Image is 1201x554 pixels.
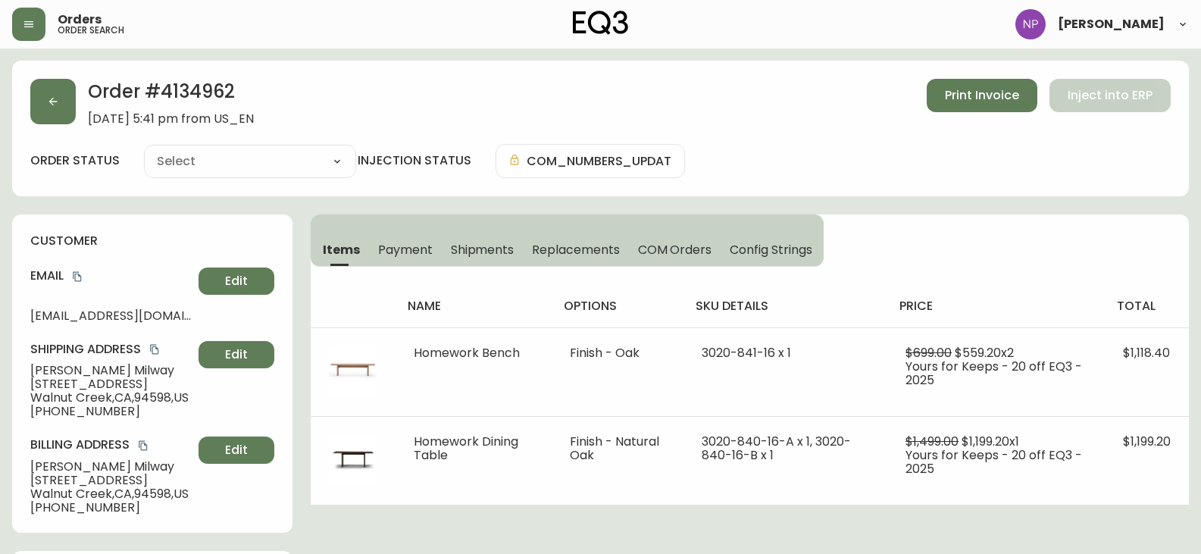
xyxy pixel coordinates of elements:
[225,442,248,459] span: Edit
[58,26,124,35] h5: order search
[927,79,1037,112] button: Print Invoice
[30,501,192,515] span: [PHONE_NUMBER]
[30,233,274,249] h4: customer
[955,344,1014,362] span: $559.20 x 2
[905,344,952,362] span: $699.00
[70,269,85,284] button: copy
[905,433,959,450] span: $1,499.00
[199,437,274,464] button: Edit
[58,14,102,26] span: Orders
[30,391,192,405] span: Walnut Creek , CA , 94598 , US
[905,446,1082,477] span: Yours for Keeps - 20 off EQ3 - 2025
[30,364,192,377] span: [PERSON_NAME] Milway
[905,358,1082,389] span: Yours for Keeps - 20 off EQ3 - 2025
[1117,298,1177,315] h4: total
[30,405,192,418] span: [PHONE_NUMBER]
[532,242,619,258] span: Replacements
[414,344,520,362] span: Homework Bench
[30,460,192,474] span: [PERSON_NAME] Milway
[199,268,274,295] button: Edit
[638,242,712,258] span: COM Orders
[199,341,274,368] button: Edit
[88,112,254,126] span: [DATE] 5:41 pm from US_EN
[323,242,360,258] span: Items
[414,433,518,464] span: Homework Dining Table
[730,242,812,258] span: Config Strings
[702,433,851,464] span: 3020-840-16-A x 1, 3020-840-16-B x 1
[1058,18,1165,30] span: [PERSON_NAME]
[30,268,192,284] h4: Email
[30,474,192,487] span: [STREET_ADDRESS]
[573,11,629,35] img: logo
[329,346,377,395] img: 81dd4707-4f7d-4d51-a245-3951b5f15225Optional[homework-oak-bench-lp].jpg
[88,79,254,112] h2: Order # 4134962
[1015,9,1046,39] img: 50f1e64a3f95c89b5c5247455825f96f
[408,298,540,315] h4: name
[378,242,433,258] span: Payment
[945,87,1019,104] span: Print Invoice
[225,273,248,290] span: Edit
[1123,433,1171,450] span: $1,199.20
[30,152,120,169] label: order status
[329,435,377,484] img: ccb2046a-6ca5-4232-9772-6840aff23884Optional[homework-dining-dark-oak-table].jpg
[30,437,192,453] h4: Billing Address
[451,242,514,258] span: Shipments
[30,309,192,323] span: [EMAIL_ADDRESS][DOMAIN_NAME]
[570,346,665,360] li: Finish - Oak
[30,487,192,501] span: Walnut Creek , CA , 94598 , US
[962,433,1019,450] span: $1,199.20 x 1
[30,377,192,391] span: [STREET_ADDRESS]
[1123,344,1170,362] span: $1,118.40
[564,298,671,315] h4: options
[696,298,875,315] h4: sku details
[30,341,192,358] h4: Shipping Address
[225,346,248,363] span: Edit
[702,344,791,362] span: 3020-841-16 x 1
[570,435,665,462] li: Finish - Natural Oak
[136,438,151,453] button: copy
[147,342,162,357] button: copy
[358,152,471,169] h4: injection status
[899,298,1093,315] h4: price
